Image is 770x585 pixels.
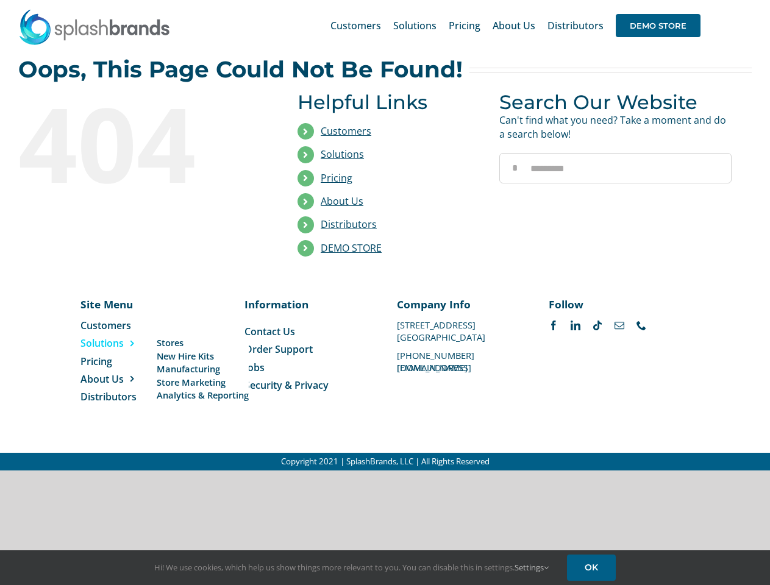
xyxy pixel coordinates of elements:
a: Customers [321,124,371,138]
p: Follow [549,297,677,311]
span: Manufacturing [157,363,220,375]
span: Customers [80,319,131,332]
input: Search [499,153,530,183]
a: Store Marketing [157,376,249,389]
a: Manufacturing [157,363,249,375]
a: linkedin [571,321,580,330]
a: About Us [321,194,363,208]
a: Analytics & Reporting [157,389,249,402]
a: Distributors [80,390,163,403]
a: Order Support [244,342,373,356]
a: Security & Privacy [244,378,373,392]
a: Distributors [321,218,377,231]
span: Pricing [449,21,480,30]
span: Contact Us [244,325,295,338]
p: Can't find what you need? Take a moment and do a search below! [499,113,732,141]
span: Stores [157,336,184,349]
span: Order Support [244,342,313,356]
a: New Hire Kits [157,350,249,363]
span: New Hire Kits [157,350,214,363]
a: DEMO STORE [321,241,382,255]
span: Store Marketing [157,376,226,389]
a: Settings [515,562,549,573]
h3: Helpful Links [298,91,481,113]
nav: Menu [80,319,163,404]
a: Pricing [449,6,480,45]
a: About Us [80,372,163,386]
a: Stores [157,336,249,349]
a: tiktok [593,321,602,330]
a: DEMO STORE [616,6,700,45]
p: Site Menu [80,297,163,311]
img: SplashBrands.com Logo [18,9,171,45]
span: Customers [330,21,381,30]
span: DEMO STORE [616,14,700,37]
a: Jobs [244,361,373,374]
p: Company Info [397,297,526,311]
a: phone [636,321,646,330]
p: Information [244,297,373,311]
a: Pricing [321,171,352,185]
div: 404 [18,91,251,194]
input: Search... [499,153,732,183]
a: OK [567,555,616,581]
a: mail [615,321,624,330]
span: Distributors [547,21,604,30]
span: Solutions [393,21,437,30]
a: facebook [549,321,558,330]
span: Security & Privacy [244,378,329,392]
h2: Oops, This Page Could Not Be Found! [18,57,463,82]
span: About Us [80,372,124,386]
a: Customers [330,6,381,45]
nav: Menu [244,325,373,392]
span: Solutions [80,336,124,350]
span: Pricing [80,355,112,368]
a: Customers [80,319,163,332]
h3: Search Our Website [499,91,732,113]
a: Distributors [547,6,604,45]
a: Contact Us [244,325,373,338]
nav: Main Menu [330,6,700,45]
a: Solutions [80,336,163,350]
a: Solutions [321,147,364,161]
span: Hi! We use cookies, which help us show things more relevant to you. You can disable this in setti... [154,562,549,573]
a: Pricing [80,355,163,368]
span: Distributors [80,390,137,403]
span: Jobs [244,361,265,374]
span: About Us [493,21,535,30]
